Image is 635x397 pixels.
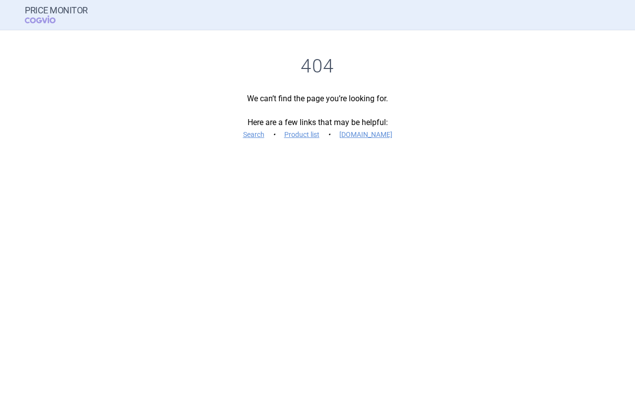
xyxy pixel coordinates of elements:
i: • [269,130,279,139]
a: Product list [284,131,319,138]
p: We can’t find the page you’re looking for. Here are a few links that may be helpful: [25,93,610,140]
strong: Price Monitor [25,5,88,15]
h1: 404 [25,55,610,78]
a: Price MonitorCOGVIO [25,5,88,24]
i: • [324,130,334,139]
a: [DOMAIN_NAME] [339,131,392,138]
a: Search [243,131,264,138]
span: COGVIO [25,15,69,23]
